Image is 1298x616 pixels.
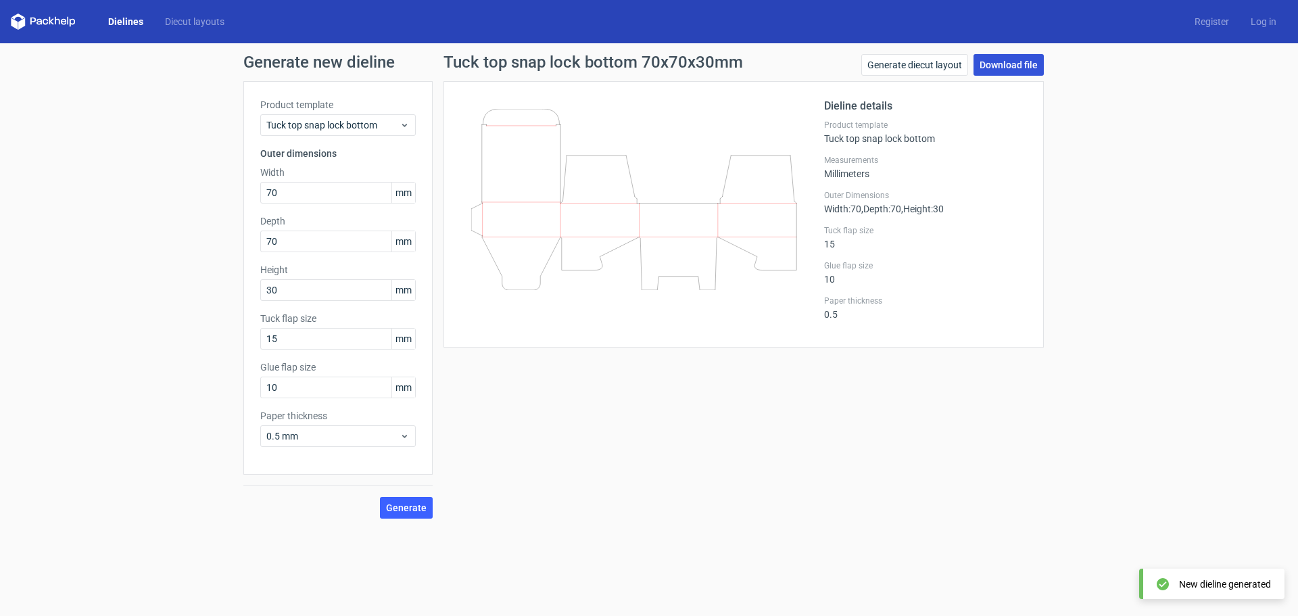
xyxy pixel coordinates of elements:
label: Glue flap size [260,360,416,374]
label: Glue flap size [824,260,1027,271]
div: New dieline generated [1179,577,1271,591]
label: Measurements [824,155,1027,166]
button: Generate [380,497,433,519]
div: Tuck top snap lock bottom [824,120,1027,144]
label: Tuck flap size [260,312,416,325]
span: mm [391,377,415,398]
label: Width [260,166,416,179]
label: Product template [260,98,416,112]
a: Diecut layouts [154,15,235,28]
a: Register [1184,15,1240,28]
h2: Dieline details [824,98,1027,114]
div: 0.5 [824,295,1027,320]
span: Tuck top snap lock bottom [266,118,400,132]
a: Generate diecut layout [861,54,968,76]
label: Outer Dimensions [824,190,1027,201]
label: Paper thickness [260,409,416,423]
label: Paper thickness [824,295,1027,306]
a: Dielines [97,15,154,28]
label: Tuck flap size [824,225,1027,236]
span: 0.5 mm [266,429,400,443]
span: mm [391,329,415,349]
h3: Outer dimensions [260,147,416,160]
a: Log in [1240,15,1287,28]
div: 10 [824,260,1027,285]
div: Millimeters [824,155,1027,179]
a: Download file [973,54,1044,76]
span: , Height : 30 [901,204,944,214]
span: , Depth : 70 [861,204,901,214]
label: Depth [260,214,416,228]
span: mm [391,231,415,252]
span: Generate [386,503,427,513]
h1: Generate new dieline [243,54,1055,70]
span: mm [391,280,415,300]
span: Width : 70 [824,204,861,214]
h1: Tuck top snap lock bottom 70x70x30mm [443,54,743,70]
label: Height [260,263,416,277]
div: 15 [824,225,1027,250]
span: mm [391,183,415,203]
label: Product template [824,120,1027,131]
